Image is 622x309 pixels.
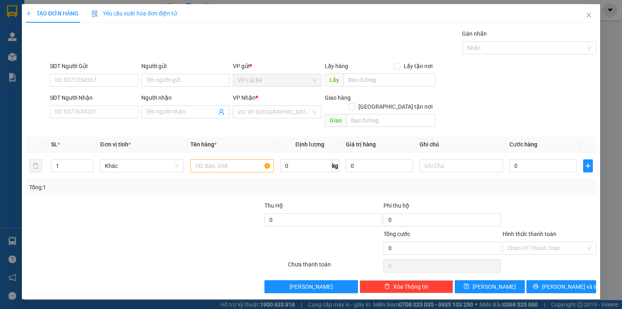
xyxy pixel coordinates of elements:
[346,141,376,148] span: Giá trị hàng
[218,109,225,115] span: user-add
[50,93,138,102] div: SĐT Người Nhận
[233,94,256,101] span: VP Nhận
[393,282,428,291] span: Xóa Thông tin
[295,141,324,148] span: Định lượng
[29,159,42,172] button: delete
[324,63,348,69] span: Lấy hàng
[355,102,436,111] span: [GEOGRAPHIC_DATA] tận nơi
[84,160,93,166] span: Increase Value
[264,202,283,209] span: Thu Hộ
[324,73,343,86] span: Lấy
[360,280,453,293] button: deleteXóa Thông tin
[84,166,93,172] span: Decrease Value
[324,94,350,101] span: Giao hàng
[383,201,501,213] div: Phí thu hộ
[92,10,177,17] span: Yêu cầu xuất hóa đơn điện tử
[586,12,592,18] span: close
[290,282,333,291] span: [PERSON_NAME]
[420,159,503,172] input: Ghi Chú
[542,282,599,291] span: [PERSON_NAME] và In
[100,141,130,148] span: Đơn vị tính
[384,283,390,290] span: delete
[455,280,525,293] button: save[PERSON_NAME]
[346,114,436,127] input: Dọc đường
[92,11,98,17] img: icon
[473,282,516,291] span: [PERSON_NAME]
[141,62,230,71] div: Người gửi
[577,4,600,27] button: Close
[233,62,321,71] div: VP gửi
[462,30,487,37] label: Gán nhãn
[26,11,32,16] span: plus
[87,161,92,166] span: up
[141,93,230,102] div: Người nhận
[87,167,92,172] span: down
[190,159,274,172] input: VD: Bàn, Ghế
[343,73,436,86] input: Dọc đường
[416,137,506,152] th: Ghi chú
[331,159,339,172] span: kg
[503,231,556,237] label: Hình thức thanh toán
[324,114,346,127] span: Giao
[533,283,539,290] span: printer
[509,141,537,148] span: Cước hàng
[346,159,413,172] input: 0
[51,141,58,148] span: SL
[264,280,358,293] button: [PERSON_NAME]
[26,10,79,17] span: TẠO ĐƠN HÀNG
[29,183,241,192] div: Tổng: 1
[583,159,593,172] button: plus
[190,141,217,148] span: Tên hàng
[383,231,410,237] span: Tổng cước
[400,62,436,71] span: Lấy tận nơi
[526,280,596,293] button: printer[PERSON_NAME] và In
[584,163,592,169] span: plus
[287,260,382,274] div: Chưa thanh toán
[105,160,179,172] span: Khác
[238,74,316,86] span: VP Cái Bè
[50,62,138,71] div: SĐT Người Gửi
[464,283,469,290] span: save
